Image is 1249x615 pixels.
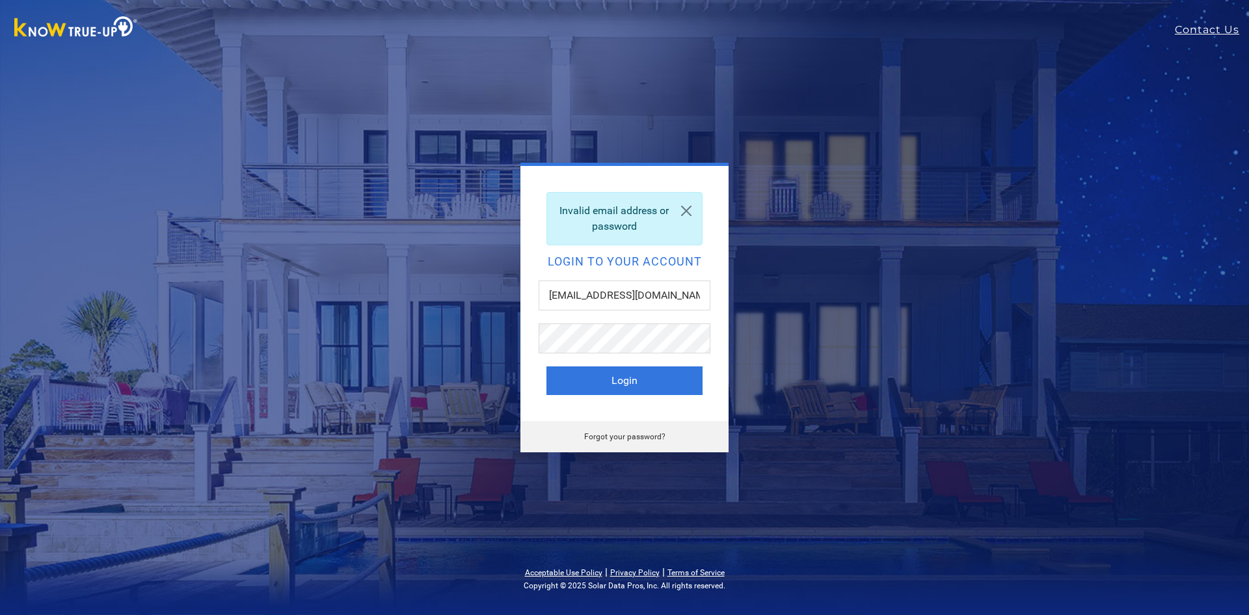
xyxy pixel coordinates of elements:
[525,568,602,577] a: Acceptable Use Policy
[605,566,608,578] span: |
[662,566,665,578] span: |
[546,256,703,267] h2: Login to your account
[610,568,660,577] a: Privacy Policy
[671,193,702,229] a: Close
[667,568,725,577] a: Terms of Service
[539,280,710,310] input: Email
[546,366,703,395] button: Login
[8,14,144,43] img: Know True-Up
[546,192,703,245] div: Invalid email address or password
[584,432,665,441] a: Forgot your password?
[1175,22,1249,38] a: Contact Us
